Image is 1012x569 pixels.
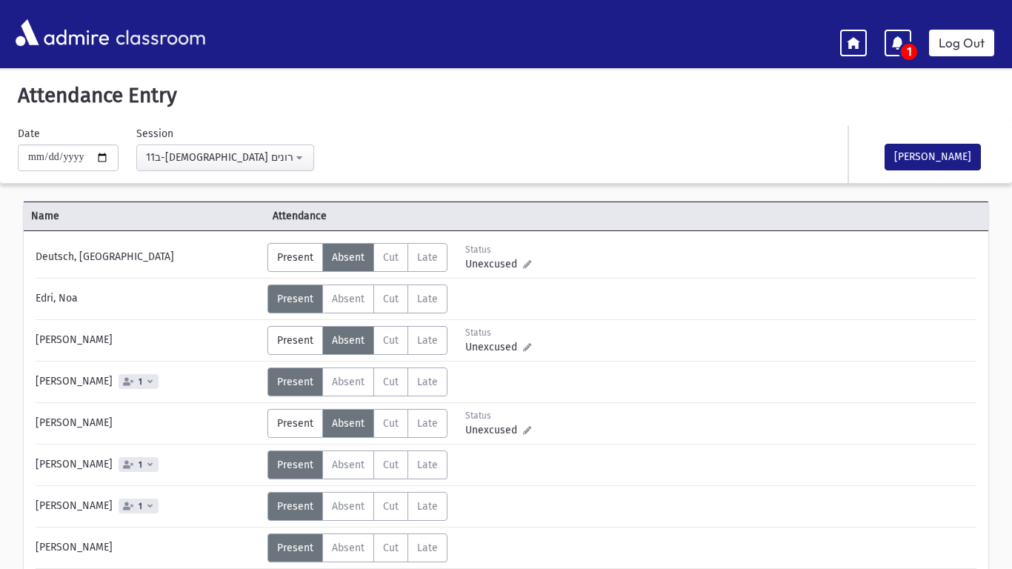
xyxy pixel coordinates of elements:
[383,376,399,388] span: Cut
[28,367,267,396] div: [PERSON_NAME]
[383,334,399,347] span: Cut
[136,460,145,470] span: 1
[383,542,399,554] span: Cut
[113,13,206,53] span: classroom
[332,500,364,513] span: Absent
[28,450,267,479] div: [PERSON_NAME]
[28,492,267,521] div: [PERSON_NAME]
[383,500,399,513] span: Cut
[465,339,523,355] span: Unexcused
[277,542,313,554] span: Present
[277,334,313,347] span: Present
[136,126,173,142] label: Session
[417,500,438,513] span: Late
[929,30,994,56] a: Log Out
[332,542,364,554] span: Absent
[277,500,313,513] span: Present
[146,150,293,165] div: 11ב-[DEMOGRAPHIC_DATA] אחרונים: [DEMOGRAPHIC_DATA](9:18AM-9:58AM)
[136,502,145,511] span: 1
[28,409,267,438] div: [PERSON_NAME]
[332,417,364,430] span: Absent
[28,326,267,355] div: [PERSON_NAME]
[465,243,531,256] div: Status
[332,334,364,347] span: Absent
[465,326,531,339] div: Status
[417,334,438,347] span: Late
[417,293,438,305] span: Late
[265,208,507,224] span: Attendance
[885,144,981,170] button: [PERSON_NAME]
[383,293,399,305] span: Cut
[383,251,399,264] span: Cut
[465,422,523,438] span: Unexcused
[277,376,313,388] span: Present
[277,293,313,305] span: Present
[12,83,1000,108] h5: Attendance Entry
[12,16,113,50] img: AdmirePro
[277,251,313,264] span: Present
[267,367,447,396] div: AttTypes
[332,459,364,471] span: Absent
[901,44,917,59] span: 1
[383,459,399,471] span: Cut
[267,492,447,521] div: AttTypes
[28,533,267,562] div: [PERSON_NAME]
[28,243,267,272] div: Deutsch, [GEOGRAPHIC_DATA]
[417,459,438,471] span: Late
[277,459,313,471] span: Present
[277,417,313,430] span: Present
[417,417,438,430] span: Late
[417,251,438,264] span: Late
[332,376,364,388] span: Absent
[267,450,447,479] div: AttTypes
[332,251,364,264] span: Absent
[267,409,447,438] div: AttTypes
[136,144,314,171] button: 11ב-H-נביאים אחרונים: ירמיהו(9:18AM-9:58AM)
[417,376,438,388] span: Late
[136,377,145,387] span: 1
[267,284,447,313] div: AttTypes
[267,326,447,355] div: AttTypes
[332,293,364,305] span: Absent
[267,533,447,562] div: AttTypes
[28,284,267,313] div: Edri, Noa
[18,126,40,142] label: Date
[267,243,447,272] div: AttTypes
[24,208,265,224] span: Name
[383,417,399,430] span: Cut
[465,409,531,422] div: Status
[465,256,523,272] span: Unexcused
